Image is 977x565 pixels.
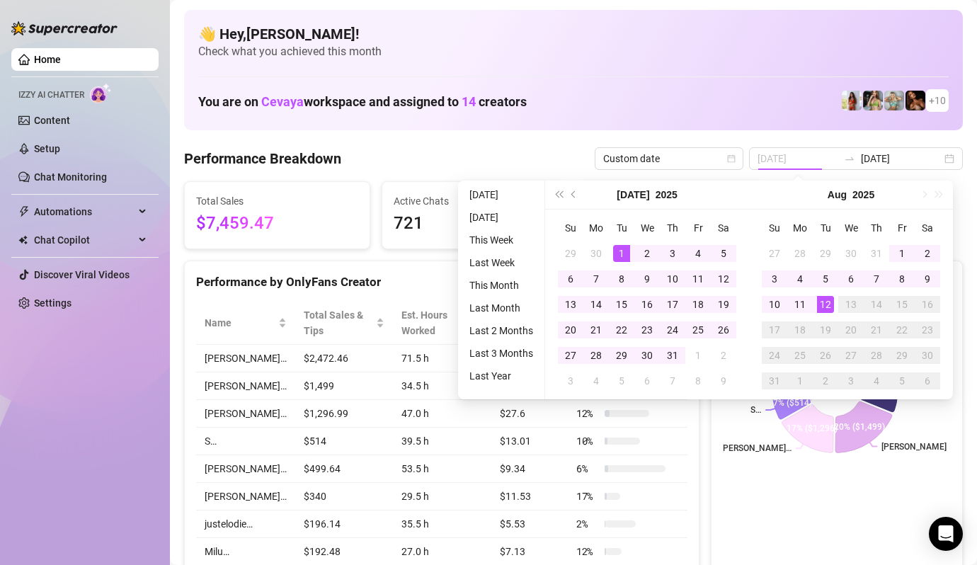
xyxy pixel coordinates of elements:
div: 1 [690,347,707,364]
td: 2025-08-27 [838,343,864,368]
td: 2025-08-12 [813,292,838,317]
div: 28 [792,245,809,262]
th: Mo [583,215,609,241]
td: 2025-07-24 [660,317,685,343]
div: Est. Hours Worked [401,307,472,338]
td: 2025-07-31 [864,241,889,266]
div: 4 [868,372,885,389]
div: 8 [690,372,707,389]
div: 27 [562,347,579,364]
img: Shary [863,91,883,110]
span: Check what you achieved this month [198,44,949,59]
td: 2025-07-20 [558,317,583,343]
div: 1 [792,372,809,389]
td: $11.53 [491,483,568,510]
div: 26 [817,347,834,364]
th: Fr [889,215,915,241]
div: 17 [766,321,783,338]
span: 2 % [576,516,599,532]
div: 5 [817,270,834,287]
text: [PERSON_NAME]… [721,443,792,453]
div: 3 [664,245,681,262]
td: 2025-07-14 [583,292,609,317]
a: Content [34,115,70,126]
td: 2025-08-04 [583,368,609,394]
td: 2025-07-30 [634,343,660,368]
div: 6 [639,372,656,389]
input: Start date [758,151,838,166]
span: Chat Copilot [34,229,135,251]
div: 12 [817,296,834,313]
div: 1 [893,245,910,262]
div: 20 [562,321,579,338]
th: We [838,215,864,241]
button: Last year (Control + left) [551,181,566,209]
div: 3 [562,372,579,389]
div: 1 [613,245,630,262]
div: 2 [715,347,732,364]
th: Th [864,215,889,241]
td: 2025-08-20 [838,317,864,343]
td: 2025-08-05 [813,266,838,292]
td: 2025-07-08 [609,266,634,292]
td: 2025-07-12 [711,266,736,292]
td: 2025-07-11 [685,266,711,292]
img: Chat Copilot [18,235,28,245]
th: Su [558,215,583,241]
div: 16 [919,296,936,313]
td: 2025-09-02 [813,368,838,394]
td: 2025-08-10 [762,292,787,317]
div: Open Intercom Messenger [929,517,963,551]
div: 6 [919,372,936,389]
td: 2025-07-03 [660,241,685,266]
th: Sa [711,215,736,241]
th: Name [196,302,295,345]
td: 2025-08-22 [889,317,915,343]
span: swap-right [844,153,855,164]
li: Last Month [464,299,539,316]
td: 2025-08-13 [838,292,864,317]
td: 2025-09-06 [915,368,940,394]
div: 8 [613,270,630,287]
text: [PERSON_NAME]… [881,442,952,452]
img: logo-BBDzfeDw.svg [11,21,118,35]
td: 2025-07-29 [813,241,838,266]
div: 23 [639,321,656,338]
li: This Week [464,232,539,249]
span: + 10 [929,93,946,108]
td: 2025-08-02 [915,241,940,266]
td: 2025-07-27 [558,343,583,368]
td: 2025-07-25 [685,317,711,343]
td: 2025-08-02 [711,343,736,368]
td: 2025-08-31 [762,368,787,394]
h1: You are on workspace and assigned to creators [198,94,527,110]
button: Choose a year [852,181,874,209]
th: Tu [609,215,634,241]
span: 17 % [576,489,599,504]
div: 31 [664,347,681,364]
td: 2025-07-23 [634,317,660,343]
td: 35.5 h [393,510,491,538]
span: 10 % [576,433,599,449]
span: 6 % [576,461,599,476]
td: 2025-09-01 [787,368,813,394]
th: Sa [915,215,940,241]
div: 8 [893,270,910,287]
span: Total Sales [196,193,358,209]
td: $2,472.46 [295,345,393,372]
div: 2 [639,245,656,262]
button: Choose a month [617,181,649,209]
th: Tu [813,215,838,241]
span: Name [205,315,275,331]
div: 5 [893,372,910,389]
div: 4 [588,372,605,389]
th: Fr [685,215,711,241]
td: 2025-08-17 [762,317,787,343]
button: Previous month (PageUp) [566,181,582,209]
div: 31 [766,372,783,389]
div: 4 [690,245,707,262]
div: 15 [893,296,910,313]
li: Last 3 Months [464,345,539,362]
div: 7 [664,372,681,389]
div: 30 [588,245,605,262]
